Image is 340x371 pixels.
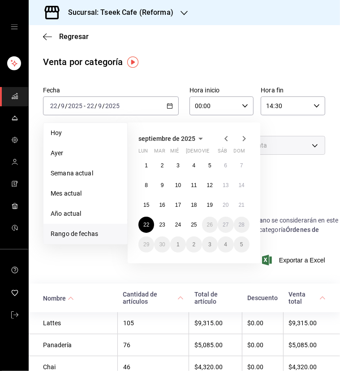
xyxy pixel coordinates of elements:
div: $4,320.00 [194,363,236,371]
abbr: 4 de octubre de 2025 [224,241,227,248]
abbr: 12 de septiembre de 2025 [207,182,213,188]
button: 7 de septiembre de 2025 [234,157,250,174]
abbr: 17 de septiembre de 2025 [175,202,181,208]
div: $0.00 [248,363,278,371]
abbr: 13 de septiembre de 2025 [223,182,228,188]
abbr: 6 de septiembre de 2025 [224,162,227,169]
abbr: 5 de septiembre de 2025 [208,162,211,169]
span: / [95,102,97,109]
div: Descuento [247,294,278,301]
button: Exportar a Excel [264,255,325,266]
span: Semana actual [51,169,120,178]
span: Regresar [59,32,89,41]
div: Panadería [43,341,112,349]
label: Hora inicio [189,87,254,94]
span: Ayer [51,148,120,158]
button: open drawer [11,23,18,31]
div: 105 [123,319,183,327]
div: Nombre [43,295,66,302]
button: 16 de septiembre de 2025 [154,197,170,213]
span: Mes actual [51,189,120,198]
abbr: 20 de septiembre de 2025 [223,202,228,208]
abbr: domingo [234,148,245,157]
button: 1 de octubre de 2025 [170,236,186,253]
abbr: 30 de septiembre de 2025 [159,241,165,248]
div: Venta por categoría [43,55,123,69]
div: $9,315.00 [289,319,326,327]
button: 2 de septiembre de 2025 [154,157,170,174]
abbr: 3 de octubre de 2025 [208,241,211,248]
abbr: 2 de septiembre de 2025 [161,162,164,169]
button: 6 de septiembre de 2025 [218,157,233,174]
span: Año actual [51,209,120,218]
button: Tooltip marker [127,57,138,68]
button: 18 de septiembre de 2025 [186,197,202,213]
button: 26 de septiembre de 2025 [202,217,218,233]
button: 5 de octubre de 2025 [234,236,250,253]
button: 3 de octubre de 2025 [202,236,218,253]
abbr: 19 de septiembre de 2025 [207,202,213,208]
button: 25 de septiembre de 2025 [186,217,202,233]
abbr: 23 de septiembre de 2025 [159,222,165,228]
div: $0.00 [248,341,278,349]
span: Venta total [288,291,326,305]
button: 21 de septiembre de 2025 [234,197,250,213]
label: Hora fin [261,87,325,94]
div: 76 [123,341,183,349]
abbr: 5 de octubre de 2025 [240,241,243,248]
abbr: 3 de septiembre de 2025 [176,162,180,169]
label: Fecha [43,87,179,94]
button: 12 de septiembre de 2025 [202,177,218,193]
abbr: 1 de septiembre de 2025 [145,162,148,169]
button: 8 de septiembre de 2025 [138,177,154,193]
span: / [102,102,105,109]
span: septiembre de 2025 [138,135,195,142]
abbr: lunes [138,148,148,157]
span: Cantidad de artículos [123,291,184,305]
abbr: 2 de octubre de 2025 [193,241,196,248]
span: Nombre [43,295,74,302]
abbr: martes [154,148,165,157]
abbr: 16 de septiembre de 2025 [159,202,165,208]
button: 2 de octubre de 2025 [186,236,202,253]
button: 3 de septiembre de 2025 [170,157,186,174]
button: Regresar [43,32,89,41]
button: 15 de septiembre de 2025 [138,197,154,213]
abbr: 14 de septiembre de 2025 [239,182,245,188]
button: 14 de septiembre de 2025 [234,177,250,193]
button: 5 de septiembre de 2025 [202,157,218,174]
button: 9 de septiembre de 2025 [154,177,170,193]
abbr: 28 de septiembre de 2025 [239,222,245,228]
abbr: 22 de septiembre de 2025 [143,222,149,228]
button: 10 de septiembre de 2025 [170,177,186,193]
abbr: miércoles [170,148,179,157]
div: Chai [43,363,112,371]
input: -- [60,102,65,109]
abbr: jueves [186,148,239,157]
abbr: 10 de septiembre de 2025 [175,182,181,188]
input: -- [98,102,102,109]
abbr: 29 de septiembre de 2025 [143,241,149,248]
div: Total de artículo [194,291,237,305]
button: 1 de septiembre de 2025 [138,157,154,174]
abbr: 8 de septiembre de 2025 [145,182,148,188]
button: 30 de septiembre de 2025 [154,236,170,253]
abbr: 27 de septiembre de 2025 [223,222,228,228]
button: 17 de septiembre de 2025 [170,197,186,213]
button: 13 de septiembre de 2025 [218,177,233,193]
abbr: 7 de septiembre de 2025 [240,162,243,169]
div: $0.00 [248,319,278,327]
button: 28 de septiembre de 2025 [234,217,250,233]
div: Cantidad de artículos [123,291,176,305]
input: -- [86,102,95,109]
span: Hoy [51,128,120,138]
abbr: viernes [202,148,209,157]
abbr: 21 de septiembre de 2025 [239,202,245,208]
button: 22 de septiembre de 2025 [138,217,154,233]
div: 46 [123,363,183,371]
abbr: 15 de septiembre de 2025 [143,202,149,208]
button: 24 de septiembre de 2025 [170,217,186,233]
button: 4 de octubre de 2025 [218,236,233,253]
span: / [65,102,68,109]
